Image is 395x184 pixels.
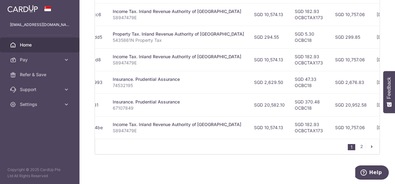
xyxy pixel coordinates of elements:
[290,26,330,48] td: SGD 5.30 OCBC18
[290,3,330,26] td: SGD 182.93 OCBCTAX173
[113,76,244,82] div: Insurance. Prudential Assurance
[386,77,392,99] span: Feedback
[113,121,244,128] div: Income Tax. Inland Revenue Authority of [GEOGRAPHIC_DATA]
[113,31,244,37] div: Property Tax. Inland Revenue Authority of [GEOGRAPHIC_DATA]
[249,3,290,26] td: SGD 10,574.13
[330,94,372,116] td: SGD 20,952.58
[249,26,290,48] td: SGD 294.55
[113,8,244,15] div: Income Tax. Inland Revenue Authority of [GEOGRAPHIC_DATA]
[20,57,61,63] span: Pay
[249,116,290,139] td: SGD 10,574.13
[20,42,61,48] span: Home
[113,105,244,111] p: 67107849
[113,99,244,105] div: Insurance. Prudential Assurance
[348,144,355,150] li: 1
[330,26,372,48] td: SGD 299.85
[330,116,372,139] td: SGD 10,757.06
[348,139,379,154] nav: pager
[355,165,389,181] iframe: Opens a widget where you can find more information
[290,48,330,71] td: SGD 182.93 OCBCTAX173
[20,86,61,93] span: Support
[383,71,395,113] button: Feedback - Show survey
[7,5,38,12] img: CardUp
[249,48,290,71] td: SGD 10,574.13
[113,15,244,21] p: S8947479E
[290,94,330,116] td: SGD 370.48 OCBC18
[10,22,70,28] p: [EMAIL_ADDRESS][DOMAIN_NAME]
[249,94,290,116] td: SGD 20,582.10
[113,54,244,60] div: Income Tax. Inland Revenue Authority of [GEOGRAPHIC_DATA]
[249,71,290,94] td: SGD 2,629.50
[290,116,330,139] td: SGD 182.93 OCBCTAX173
[290,71,330,94] td: SGD 47.33 OCBC18
[113,128,244,134] p: S8947479E
[20,101,61,107] span: Settings
[330,48,372,71] td: SGD 10,757.06
[330,71,372,94] td: SGD 2,676.83
[358,143,365,150] a: 2
[113,60,244,66] p: S8947479E
[113,37,244,43] p: 5435861N Property Tax
[330,3,372,26] td: SGD 10,757.06
[20,72,61,78] span: Refer & Save
[113,82,244,89] p: 74532195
